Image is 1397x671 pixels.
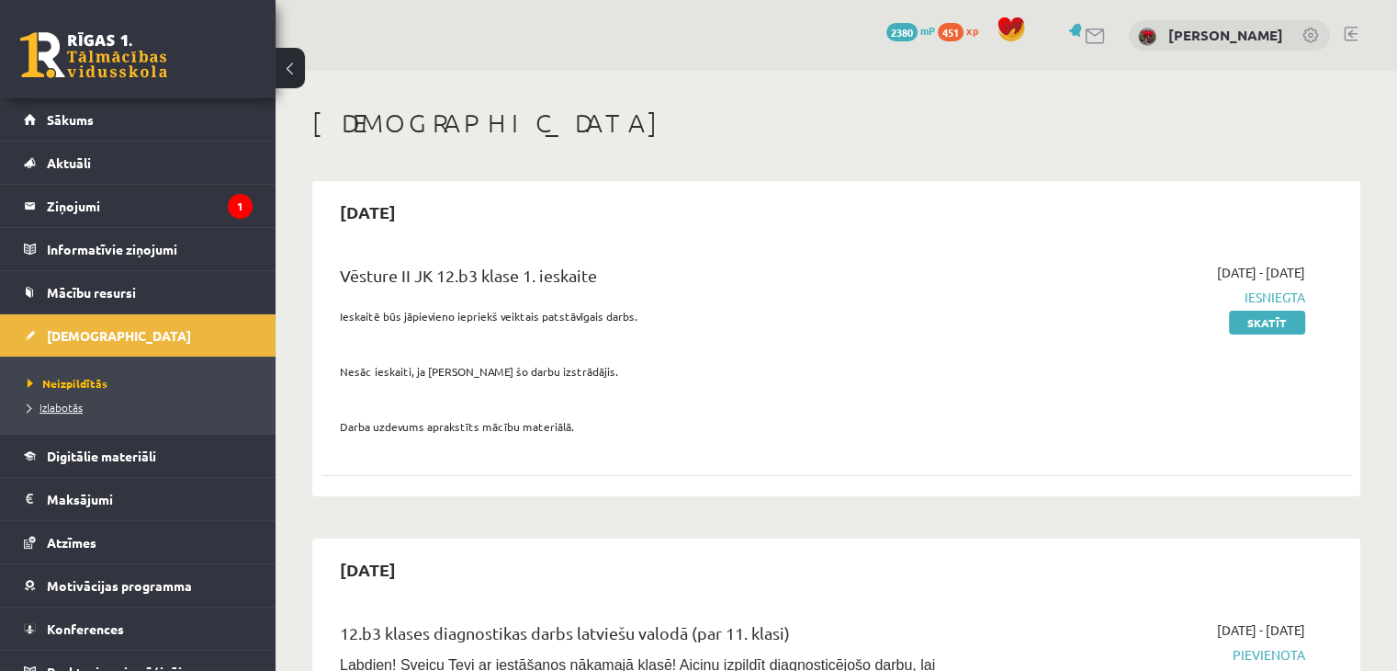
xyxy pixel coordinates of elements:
legend: Ziņojumi [47,185,253,227]
a: Digitālie materiāli [24,435,253,477]
a: Atzīmes [24,521,253,563]
span: Aktuāli [47,154,91,171]
span: 451 [938,23,963,41]
span: Neizpildītās [28,376,107,391]
i: 1 [228,194,253,219]
span: Izlabotās [28,400,83,415]
p: Nesāc ieskaiti, ja [PERSON_NAME] šo darbu izstrādājis. [340,363,975,380]
a: Rīgas 1. Tālmācības vidusskola [20,32,167,78]
a: [DEMOGRAPHIC_DATA] [24,314,253,357]
span: mP [920,23,935,38]
span: xp [966,23,978,38]
a: Neizpildītās [28,375,257,392]
span: Mācību resursi [47,284,136,301]
span: Pievienota [1002,645,1305,665]
a: Motivācijas programma [24,564,253,607]
a: Skatīt [1229,311,1305,335]
a: 451 xp [938,23,987,38]
span: Konferences [47,620,124,637]
h1: [DEMOGRAPHIC_DATA] [312,108,1360,139]
img: Tīna Šneidere [1138,28,1156,46]
span: [DEMOGRAPHIC_DATA] [47,327,191,344]
div: 12.b3 klases diagnostikas darbs latviešu valodā (par 11. klasi) [340,620,975,654]
div: Vēsture II JK 12.b3 klase 1. ieskaite [340,263,975,297]
a: Izlabotās [28,399,257,415]
legend: Maksājumi [47,478,253,520]
p: Ieskaitē būs jāpievieno iepriekš veiktais patstāvīgais darbs. [340,308,975,324]
a: [PERSON_NAME] [1168,26,1283,44]
a: Sākums [24,98,253,141]
span: Atzīmes [47,534,96,551]
span: Iesniegta [1002,288,1305,307]
a: Ziņojumi1 [24,185,253,227]
span: [DATE] - [DATE] [1217,620,1305,640]
legend: Informatīvie ziņojumi [47,228,253,270]
a: Mācību resursi [24,271,253,313]
h2: [DATE] [321,190,414,233]
span: Digitālie materiāli [47,448,156,464]
a: Konferences [24,608,253,650]
a: Aktuāli [24,142,253,184]
a: Informatīvie ziņojumi [24,228,253,270]
h2: [DATE] [321,548,414,591]
span: [DATE] - [DATE] [1217,263,1305,282]
span: Sākums [47,111,94,128]
span: Motivācijas programma [47,577,192,594]
p: Darba uzdevums aprakstīts mācību materiālā. [340,418,975,435]
span: 2380 [886,23,918,41]
a: 2380 mP [886,23,935,38]
a: Maksājumi [24,478,253,520]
